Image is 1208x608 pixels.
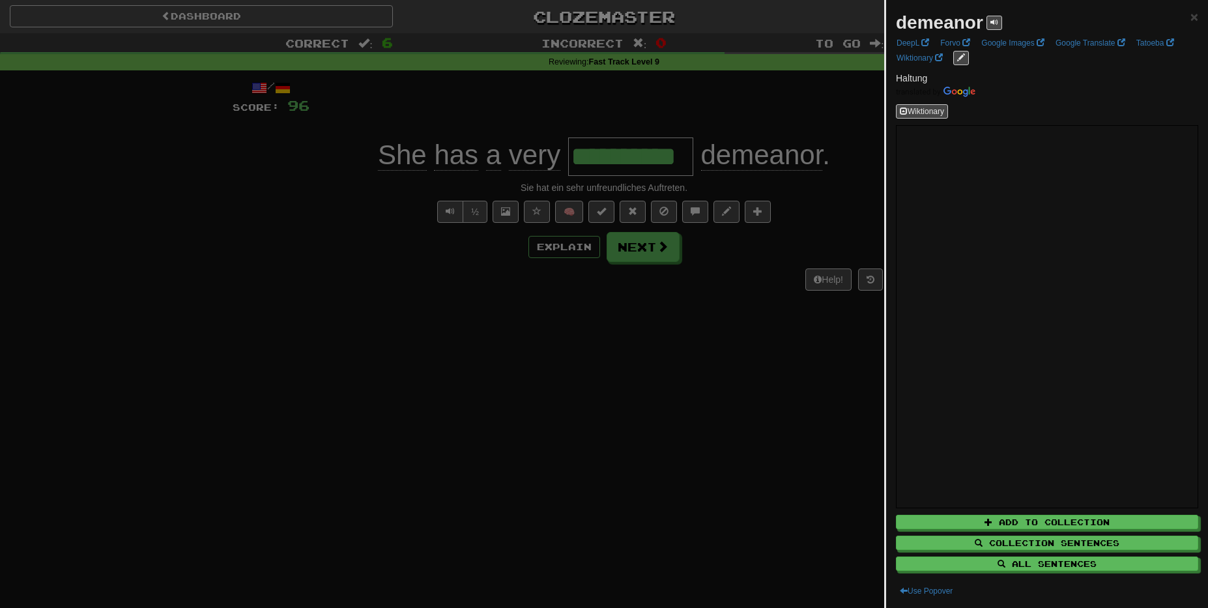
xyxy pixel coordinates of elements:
[1132,36,1178,50] a: Tatoeba
[1190,10,1198,23] button: Close
[896,12,983,33] strong: demeanor
[893,51,947,65] a: Wiktionary
[1190,9,1198,24] span: ×
[896,87,975,97] img: Color short
[896,515,1198,529] button: Add to Collection
[896,584,956,598] button: Use Popover
[896,104,948,119] button: Wiktionary
[896,73,927,83] span: Haltung
[896,557,1198,571] button: All Sentences
[893,36,933,50] a: DeepL
[936,36,974,50] a: Forvo
[953,51,969,65] button: edit links
[896,536,1198,550] button: Collection Sentences
[977,36,1048,50] a: Google Images
[1052,36,1129,50] a: Google Translate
